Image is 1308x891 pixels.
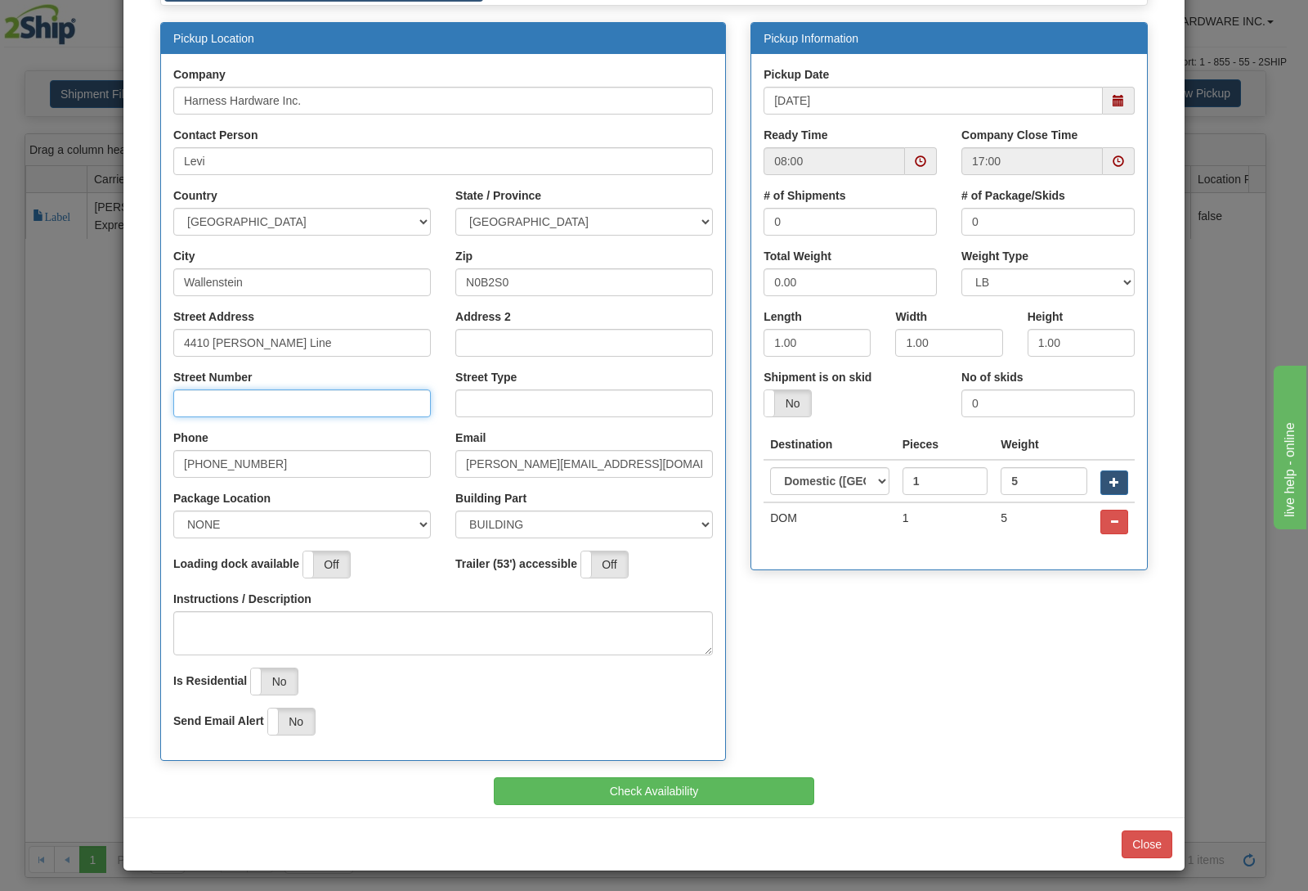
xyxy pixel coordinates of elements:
[764,66,829,83] label: Pickup Date
[173,591,311,607] label: Instructions / Description
[896,430,994,460] th: Pieces
[173,32,254,45] a: Pickup Location
[173,308,254,325] label: Street Address
[896,502,994,541] td: 1
[455,430,486,446] label: Email
[1122,830,1172,858] button: Close
[173,556,299,572] label: Loading dock available
[455,187,541,204] label: State / Province
[455,490,526,506] label: Building Part
[1270,362,1306,529] iframe: chat widget
[173,187,217,204] label: Country
[173,369,252,385] label: Street Number
[961,187,1065,204] label: # of Package/Skids
[303,551,350,578] label: Off
[455,248,473,264] label: Zip
[764,369,871,385] label: Shipment is on skid
[764,308,802,325] label: Length
[12,10,151,29] div: live help - online
[994,430,1094,460] th: Weight
[961,369,1023,385] label: No of skids
[764,248,831,264] label: Total Weight
[895,308,927,325] label: Width
[764,32,858,45] a: Pickup Information
[961,127,1077,143] label: Company Close Time
[173,248,195,264] label: City
[994,502,1094,541] td: 5
[1028,308,1064,325] label: Height
[455,369,517,385] label: Street Type
[173,430,208,446] label: Phone
[455,556,577,572] label: Trailer (53') accessible
[764,187,845,204] label: # of Shipments
[251,668,298,695] label: No
[173,66,226,83] label: Company
[764,430,896,460] th: Destination
[764,390,811,416] label: No
[173,490,271,506] label: Package Location
[173,673,247,689] label: Is Residential
[173,127,258,143] label: Contact Person
[173,713,264,729] label: Send Email Alert
[764,502,896,541] td: DOM
[764,127,827,143] label: Ready Time
[581,551,628,578] label: Off
[268,709,315,735] label: No
[961,248,1028,264] label: Weight Type
[455,308,511,325] label: Address 2
[494,777,815,805] button: Check Availability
